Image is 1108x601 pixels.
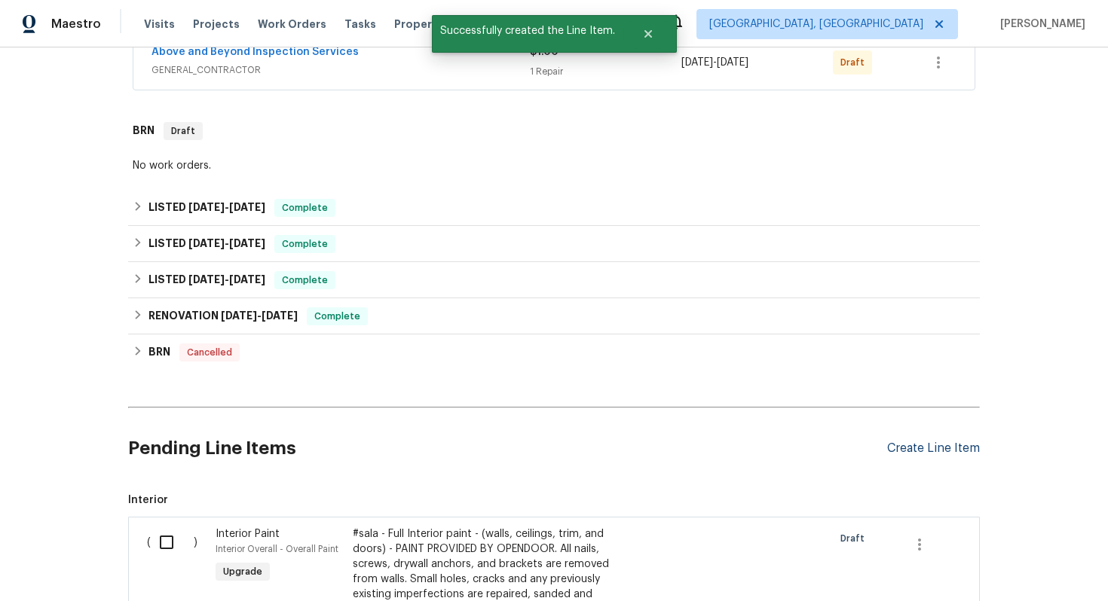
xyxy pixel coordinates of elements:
[188,238,225,249] span: [DATE]
[276,236,334,252] span: Complete
[133,122,155,140] h6: BRN
[840,531,871,546] span: Draft
[128,413,887,484] h2: Pending Line Items
[229,202,265,212] span: [DATE]
[394,17,453,32] span: Properties
[840,55,871,70] span: Draft
[344,19,376,29] span: Tasks
[216,545,338,554] span: Interior Overall - Overall Paint
[221,310,257,321] span: [DATE]
[188,202,225,212] span: [DATE]
[717,57,748,68] span: [DATE]
[217,564,268,579] span: Upgrade
[152,63,530,78] span: GENERAL_CONTRACTOR
[181,345,238,360] span: Cancelled
[709,17,923,32] span: [GEOGRAPHIC_DATA], [GEOGRAPHIC_DATA]
[128,226,980,262] div: LISTED [DATE]-[DATE]Complete
[216,529,280,539] span: Interior Paint
[193,17,240,32] span: Projects
[152,47,359,57] a: Above and Beyond Inspection Services
[188,202,265,212] span: -
[128,262,980,298] div: LISTED [DATE]-[DATE]Complete
[51,17,101,32] span: Maestro
[128,107,980,155] div: BRN Draft
[229,238,265,249] span: [DATE]
[148,271,265,289] h6: LISTED
[188,238,265,249] span: -
[148,307,298,325] h6: RENOVATION
[165,124,201,139] span: Draft
[133,158,975,173] div: No work orders.
[887,441,980,456] div: Create Line Item
[681,57,713,68] span: [DATE]
[148,235,265,253] h6: LISTED
[623,19,673,49] button: Close
[148,199,265,217] h6: LISTED
[229,274,265,285] span: [DATE]
[308,309,366,324] span: Complete
[258,17,326,32] span: Work Orders
[188,274,225,285] span: [DATE]
[221,310,298,321] span: -
[188,274,265,285] span: -
[530,64,681,79] div: 1 Repair
[994,17,1085,32] span: [PERSON_NAME]
[681,55,748,70] span: -
[144,17,175,32] span: Visits
[128,190,980,226] div: LISTED [DATE]-[DATE]Complete
[276,273,334,288] span: Complete
[128,334,980,371] div: BRN Cancelled
[276,200,334,215] span: Complete
[128,298,980,334] div: RENOVATION [DATE]-[DATE]Complete
[262,310,298,321] span: [DATE]
[128,493,980,508] span: Interior
[148,343,170,362] h6: BRN
[432,15,623,47] span: Successfully created the Line Item.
